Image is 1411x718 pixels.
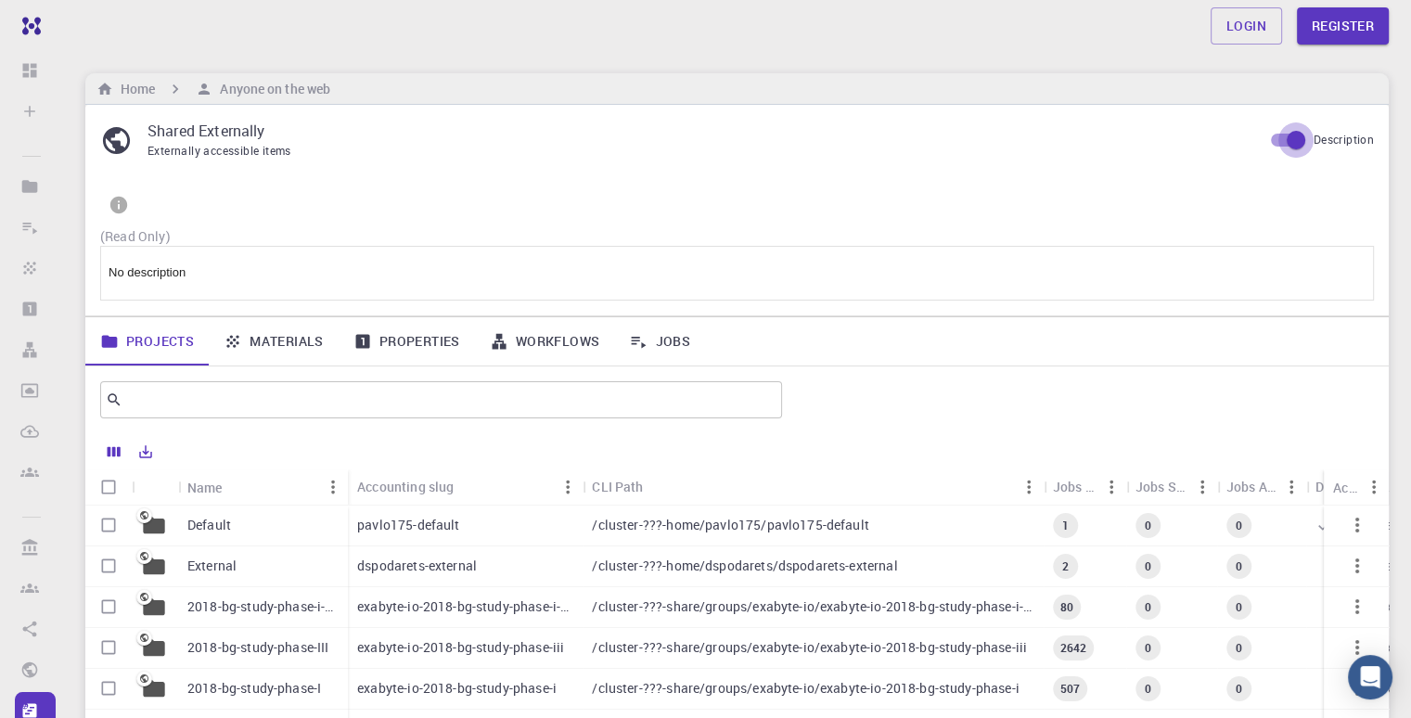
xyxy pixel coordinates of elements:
div: Jobs Subm. [1135,468,1187,505]
div: Jobs Active [1217,468,1306,505]
div: Name [187,469,223,506]
p: exabyte-io-2018-bg-study-phase-iii [357,638,564,657]
p: /cluster-???-home/pavlo175/pavlo175-default [592,516,868,534]
p: No description [109,263,1366,283]
p: exabyte-io-2018-bg-study-phase-i [357,679,557,698]
div: Open Intercom Messenger [1348,655,1392,699]
span: 0 [1228,640,1250,656]
button: Menu [318,472,348,502]
button: Columns [98,437,130,467]
a: Projects [85,317,209,365]
p: pavlo175-default [357,516,459,534]
p: exabyte-io-2018-bg-study-phase-i-ph [357,597,573,616]
button: Menu [553,472,583,502]
span: Description [1314,132,1374,147]
span: 2 [1055,558,1076,574]
a: Jobs [614,317,705,365]
h6: Home [113,79,155,99]
button: Menu [1014,472,1044,502]
p: Default [187,516,231,534]
p: /cluster-???-home/dspodarets/dspodarets-external [592,557,897,575]
p: /cluster-???-share/groups/exabyte-io/exabyte-io-2018-bg-study-phase-i-ph [592,597,1033,616]
div: Jobs Active [1226,468,1276,505]
p: (Read Only) [100,227,1374,246]
div: CLI Path [592,468,643,505]
div: Jobs Total [1044,468,1126,505]
span: 0 [1228,558,1250,574]
span: 1 [1055,518,1076,533]
button: Menu [1097,472,1126,502]
span: 0 [1228,681,1250,697]
button: Menu [1359,472,1389,502]
div: Icon [132,469,178,506]
a: Register [1297,7,1389,45]
div: Accounting slug [357,468,454,505]
button: Export [130,437,161,467]
p: /cluster-???-share/groups/exabyte-io/exabyte-io-2018-bg-study-phase-i [592,679,1019,698]
div: Actions [1333,469,1359,506]
nav: breadcrumb [93,79,334,99]
div: Jobs Subm. [1126,468,1217,505]
p: dspodarets-external [357,557,477,575]
p: /cluster-???-share/groups/exabyte-io/exabyte-io-2018-bg-study-phase-iii [592,638,1027,657]
span: 0 [1137,681,1159,697]
span: 0 [1137,599,1159,615]
p: 2018-bg-study-phase-I [187,679,321,698]
div: CLI Path [583,468,1043,505]
span: 0 [1137,518,1159,533]
div: Name [178,469,348,506]
p: Shared Externally [148,120,1245,142]
h6: Anyone on the web [212,79,330,99]
div: Accounting slug [348,468,583,505]
p: 2018-bg-study-phase-i-ph [187,597,339,616]
a: Properties [339,317,475,365]
span: 80 [1053,599,1081,615]
button: Sort [223,472,252,502]
span: 0 [1137,558,1159,574]
span: 507 [1053,681,1087,697]
span: 0 [1228,599,1250,615]
a: Materials [209,317,339,365]
p: External [187,557,237,575]
a: Login [1211,7,1282,45]
span: 2642 [1053,640,1095,656]
img: logo [15,17,41,35]
span: 0 [1137,640,1159,656]
a: Workflows [475,317,615,365]
span: 0 [1228,518,1250,533]
div: Jobs Total [1053,468,1097,505]
p: 2018-bg-study-phase-III [187,638,328,657]
button: Menu [1187,472,1217,502]
div: Actions [1324,469,1389,506]
button: info [104,190,134,220]
span: Externally accessible items [148,143,291,158]
button: Menu [1276,472,1306,502]
button: Sort [454,472,483,502]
